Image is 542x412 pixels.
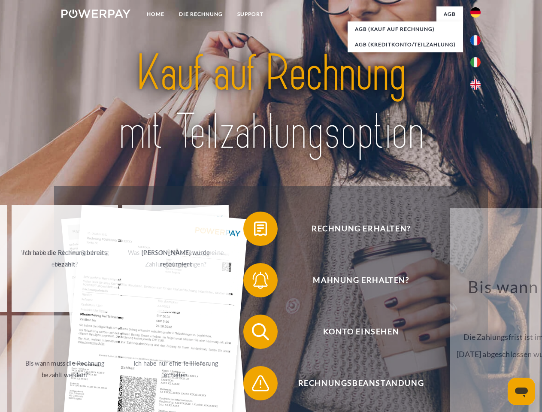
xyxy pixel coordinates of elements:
a: Home [139,6,172,22]
span: Rechnung erhalten? [256,212,466,246]
img: title-powerpay_de.svg [82,41,460,164]
button: Rechnung erhalten? [243,212,466,246]
span: Rechnungsbeanstandung [256,366,466,400]
button: Konto einsehen [243,315,466,349]
iframe: Schaltfläche zum Öffnen des Messaging-Fensters [508,378,535,405]
a: DIE RECHNUNG [172,6,230,22]
a: AGB (Kauf auf Rechnung) [348,21,463,37]
img: en [470,79,481,90]
div: Ich habe die Rechnung bereits bezahlt [17,247,113,270]
span: Mahnung erhalten? [256,263,466,297]
a: SUPPORT [230,6,271,22]
img: qb_bell.svg [250,270,271,291]
span: Konto einsehen [256,315,466,349]
a: agb [436,6,463,22]
img: qb_search.svg [250,321,271,342]
img: logo-powerpay-white.svg [61,9,130,18]
div: Ich habe nur eine Teillieferung erhalten [127,357,224,381]
button: Rechnungsbeanstandung [243,366,466,400]
a: AGB (Kreditkonto/Teilzahlung) [348,37,463,52]
img: qb_warning.svg [250,373,271,394]
img: it [470,57,481,67]
img: qb_bill.svg [250,218,271,239]
img: de [470,7,481,18]
div: [PERSON_NAME] wurde retourniert [127,247,224,270]
img: fr [470,35,481,45]
div: Bis wann muss die Rechnung bezahlt werden? [17,357,113,381]
button: Mahnung erhalten? [243,263,466,297]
